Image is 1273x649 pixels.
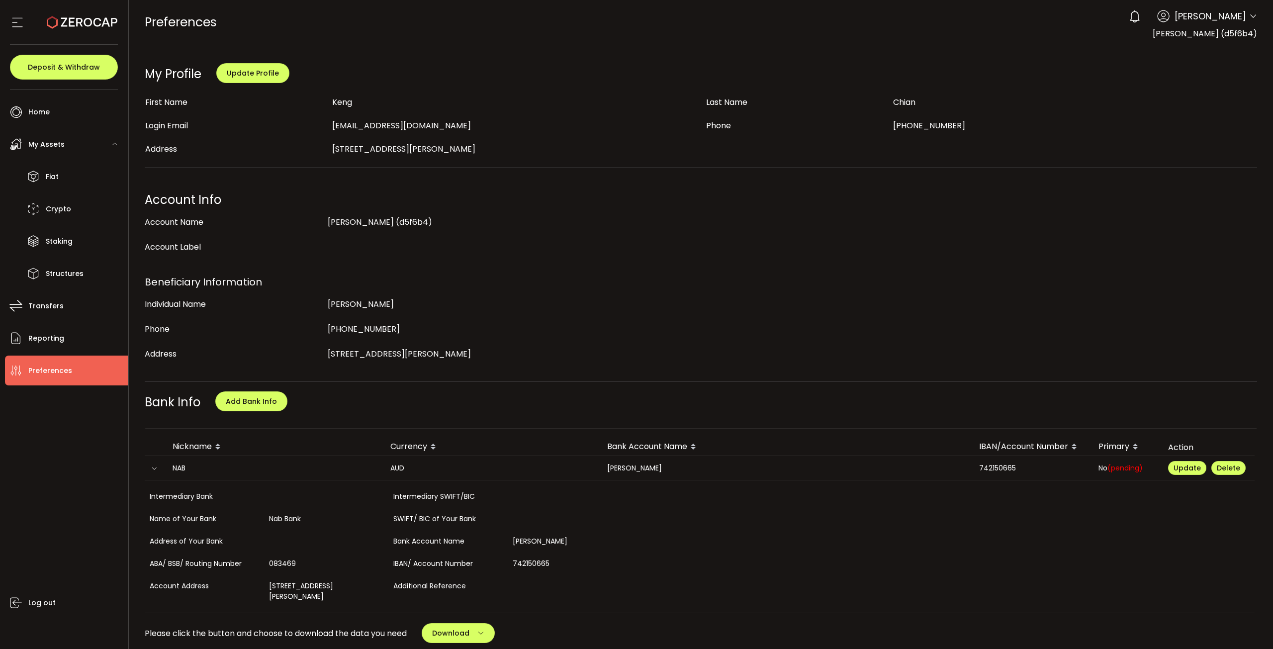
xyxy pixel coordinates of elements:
[145,13,217,31] span: Preferences
[706,120,731,131] span: Phone
[971,439,1091,456] div: IBAN/Account Number
[145,212,323,232] div: Account Name
[28,105,50,119] span: Home
[145,575,264,608] div: Account Address
[328,348,471,360] span: [STREET_ADDRESS][PERSON_NAME]
[1153,28,1257,39] span: [PERSON_NAME] (d5f6b4)
[388,485,508,508] div: Intermediary SWIFT/BIC
[971,463,1091,474] div: 742150665
[1091,439,1160,456] div: Primary
[145,237,323,257] div: Account Label
[893,120,965,131] span: [PHONE_NUMBER]
[1168,461,1206,475] button: Update
[46,202,71,216] span: Crypto
[1211,461,1246,475] button: Delete
[264,508,388,530] div: Nab Bank
[706,96,747,108] span: Last Name
[145,66,201,82] div: My Profile
[46,170,59,184] span: Fiat
[145,485,264,508] div: Intermediary Bank
[332,96,352,108] span: Keng
[145,120,188,131] span: Login Email
[227,68,279,78] span: Update Profile
[145,143,177,155] span: Address
[165,463,382,474] div: NAB
[388,553,508,575] div: IBAN/ Account Number
[328,216,432,228] span: [PERSON_NAME] (d5f6b4)
[432,628,469,638] span: Download
[599,463,971,474] div: [PERSON_NAME]
[10,55,118,80] button: Deposit & Withdraw
[1157,542,1273,649] iframe: Chat Widget
[145,508,264,530] div: Name of Your Bank
[1217,463,1240,473] span: Delete
[1174,463,1201,473] span: Update
[388,530,508,553] div: Bank Account Name
[1175,9,1246,23] span: [PERSON_NAME]
[28,64,100,71] span: Deposit & Withdraw
[145,190,1258,210] div: Account Info
[599,439,971,456] div: Bank Account Name
[508,553,632,575] div: 742150665
[1091,463,1160,474] div: No
[28,299,64,313] span: Transfers
[145,319,323,339] div: Phone
[145,627,407,640] span: Please click the button and choose to download the data you need
[1160,442,1255,453] div: Action
[328,298,394,310] span: [PERSON_NAME]
[28,137,65,152] span: My Assets
[46,267,84,281] span: Structures
[893,96,915,108] span: Chian
[332,143,475,155] span: [STREET_ADDRESS][PERSON_NAME]
[422,623,495,643] button: Download
[145,530,264,553] div: Address of Your Bank
[28,331,64,346] span: Reporting
[388,575,508,608] div: Additional Reference
[216,63,289,83] button: Update Profile
[215,391,287,411] button: Add Bank Info
[145,553,264,575] div: ABA/ BSB/ Routing Number
[165,439,382,456] div: Nickname
[145,294,323,314] div: Individual Name
[388,508,508,530] div: SWIFT/ BIC of Your Bank
[46,234,73,249] span: Staking
[382,463,599,474] div: AUD
[332,120,471,131] span: [EMAIL_ADDRESS][DOMAIN_NAME]
[145,272,1258,292] div: Beneficiary Information
[28,596,56,610] span: Log out
[145,394,200,410] span: Bank Info
[145,344,323,364] div: Address
[328,323,400,335] span: [PHONE_NUMBER]
[226,396,277,406] span: Add Bank Info
[264,575,388,608] div: [STREET_ADDRESS][PERSON_NAME]
[1107,463,1143,473] span: (pending)
[508,530,632,553] div: [PERSON_NAME]
[264,553,388,575] div: 083469
[28,364,72,378] span: Preferences
[382,439,599,456] div: Currency
[145,96,187,108] span: First Name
